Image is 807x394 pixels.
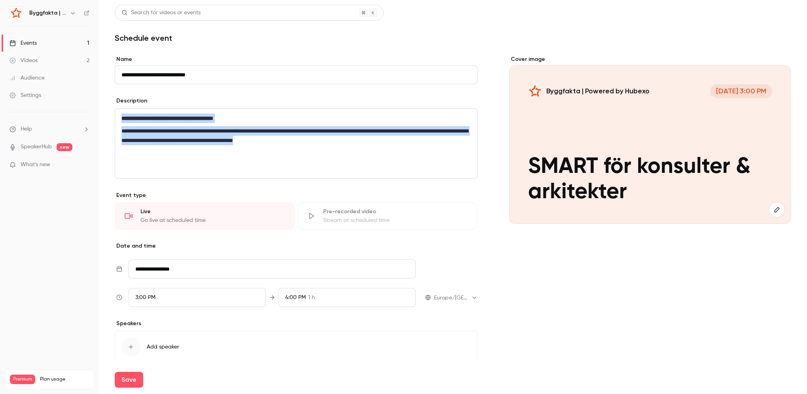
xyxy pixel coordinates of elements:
[115,320,477,328] p: Speakers
[115,191,477,199] p: Event type
[10,375,35,384] span: Premium
[115,55,477,63] label: Name
[57,143,72,151] span: new
[528,154,773,205] p: SMART för konsulter & arkitekter
[9,74,45,82] div: Audience
[9,57,38,64] div: Videos
[147,343,179,351] span: Add speaker
[434,294,477,302] div: Europe/[GEOGRAPHIC_DATA]
[21,143,52,151] a: SpeakerHub
[9,125,89,133] li: help-dropdown-opener
[121,9,201,17] div: Search for videos or events
[140,208,284,216] div: Live
[129,288,266,307] div: From
[115,97,147,105] label: Description
[115,33,791,43] h1: Schedule event
[9,91,41,99] div: Settings
[115,242,477,250] p: Date and time
[21,161,50,169] span: What's new
[29,9,66,17] h6: Byggfakta | Powered by Hubexo
[129,260,416,278] input: Tue, Feb 17, 2026
[115,203,294,229] div: LiveGo live at scheduled time
[546,86,650,96] p: Byggfakta | Powered by Hubexo
[9,39,37,47] div: Events
[115,109,477,178] div: editor
[135,295,155,300] span: 3:00 PM
[278,288,416,307] div: To
[323,208,467,216] div: Pre-recorded video
[115,331,477,363] button: Add speaker
[21,125,32,133] span: Help
[308,294,315,302] span: 1 h
[710,84,773,98] span: [DATE] 3:00 PM
[323,216,467,224] div: Stream at scheduled time
[115,108,477,179] section: description
[40,376,89,383] span: Plan usage
[285,295,306,300] span: 4:00 PM
[10,7,23,19] img: Byggfakta | Powered by Hubexo
[509,55,791,63] label: Cover image
[115,372,143,388] button: Save
[297,203,477,229] div: Pre-recorded videoStream at scheduled time
[140,216,284,224] div: Go live at scheduled time
[528,84,542,98] img: SMART för konsulter & arkitekter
